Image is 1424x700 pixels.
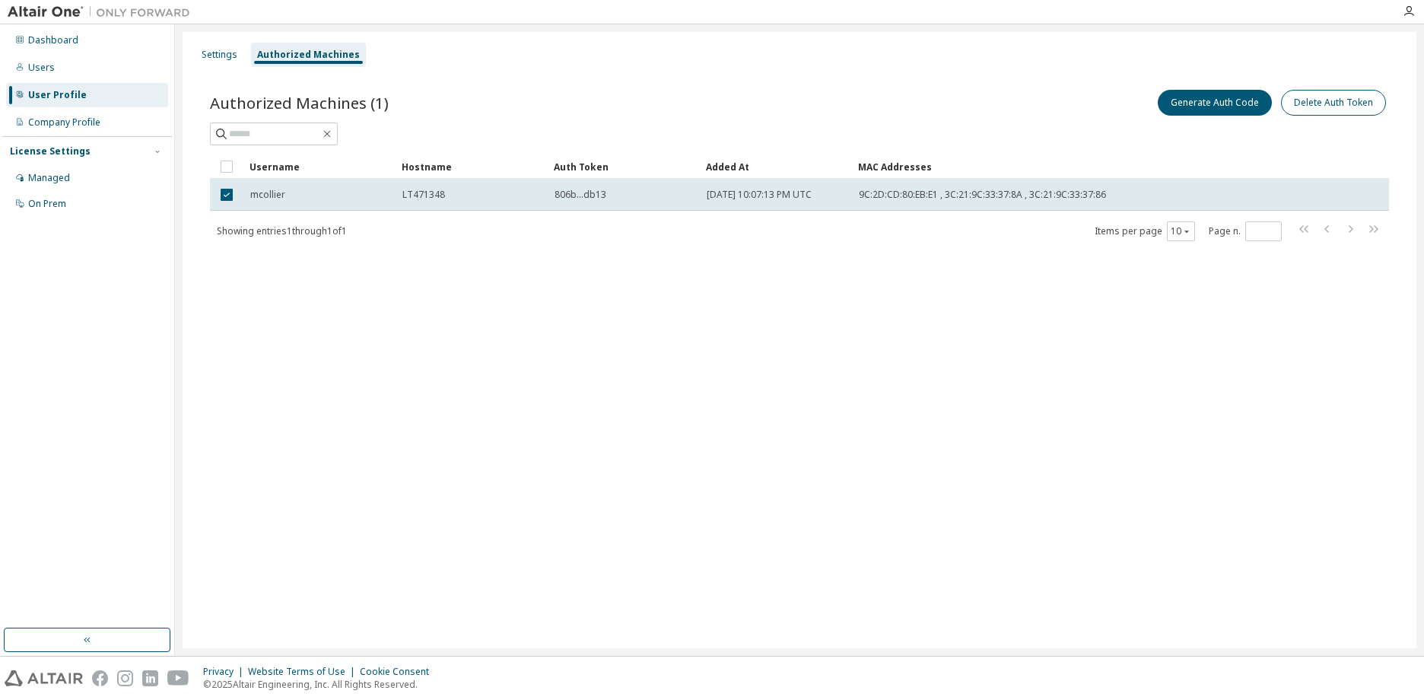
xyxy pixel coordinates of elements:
[10,145,91,157] div: License Settings
[5,670,83,686] img: altair_logo.svg
[257,49,360,61] div: Authorized Machines
[248,666,360,678] div: Website Terms of Use
[210,92,389,113] span: Authorized Machines (1)
[28,89,87,101] div: User Profile
[1158,90,1272,116] button: Generate Auth Code
[92,670,108,686] img: facebook.svg
[1209,221,1282,241] span: Page n.
[554,154,694,179] div: Auth Token
[28,172,70,184] div: Managed
[28,116,100,129] div: Company Profile
[1281,90,1386,116] button: Delete Auth Token
[250,189,285,201] span: mcollier
[28,62,55,74] div: Users
[142,670,158,686] img: linkedin.svg
[117,670,133,686] img: instagram.svg
[360,666,438,678] div: Cookie Consent
[858,154,1229,179] div: MAC Addresses
[707,189,812,201] span: [DATE] 10:07:13 PM UTC
[402,189,445,201] span: LT471348
[1171,225,1191,237] button: 10
[8,5,198,20] img: Altair One
[250,154,389,179] div: Username
[28,198,66,210] div: On Prem
[1095,221,1195,241] span: Items per page
[555,189,606,201] span: 806b...db13
[167,670,189,686] img: youtube.svg
[203,666,248,678] div: Privacy
[203,678,438,691] p: © 2025 Altair Engineering, Inc. All Rights Reserved.
[28,34,78,46] div: Dashboard
[706,154,846,179] div: Added At
[859,189,1106,201] span: 9C:2D:CD:80:EB:E1 , 3C:21:9C:33:37:8A , 3C:21:9C:33:37:86
[402,154,542,179] div: Hostname
[217,224,347,237] span: Showing entries 1 through 1 of 1
[202,49,237,61] div: Settings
